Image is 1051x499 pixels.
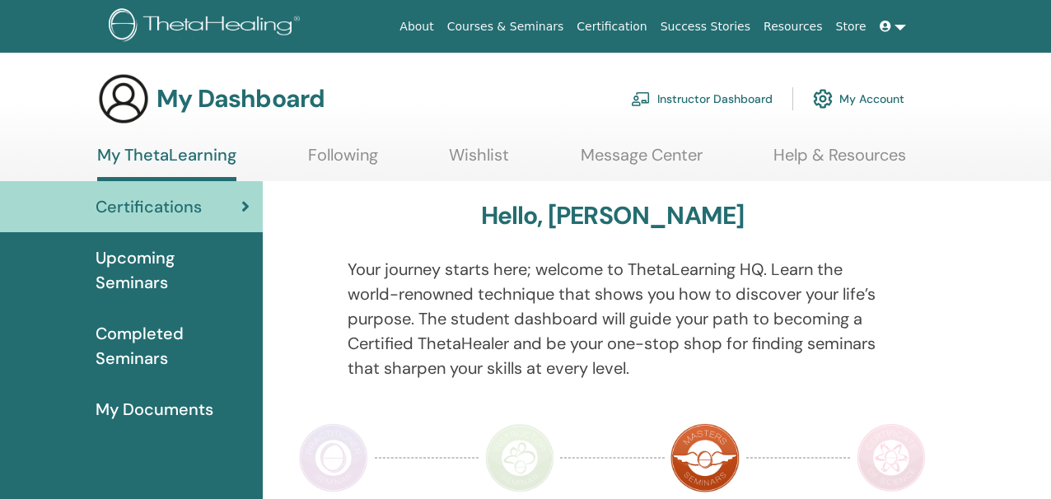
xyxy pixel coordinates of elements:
[348,257,876,380] p: Your journey starts here; welcome to ThetaLearning HQ. Learn the world-renowned technique that sh...
[773,145,906,177] a: Help & Resources
[829,12,873,42] a: Store
[96,245,250,295] span: Upcoming Seminars
[654,12,757,42] a: Success Stories
[481,201,745,231] h3: Hello, [PERSON_NAME]
[570,12,653,42] a: Certification
[670,423,740,492] img: Master
[96,194,202,219] span: Certifications
[813,85,833,113] img: cog.svg
[581,145,703,177] a: Message Center
[97,72,150,125] img: generic-user-icon.jpg
[631,81,773,117] a: Instructor Dashboard
[96,397,213,422] span: My Documents
[96,321,250,371] span: Completed Seminars
[449,145,509,177] a: Wishlist
[308,145,378,177] a: Following
[757,12,829,42] a: Resources
[631,91,651,106] img: chalkboard-teacher.svg
[393,12,440,42] a: About
[857,423,926,492] img: Certificate of Science
[299,423,368,492] img: Practitioner
[156,84,325,114] h3: My Dashboard
[441,12,571,42] a: Courses & Seminars
[485,423,554,492] img: Instructor
[109,8,306,45] img: logo.png
[813,81,904,117] a: My Account
[97,145,236,181] a: My ThetaLearning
